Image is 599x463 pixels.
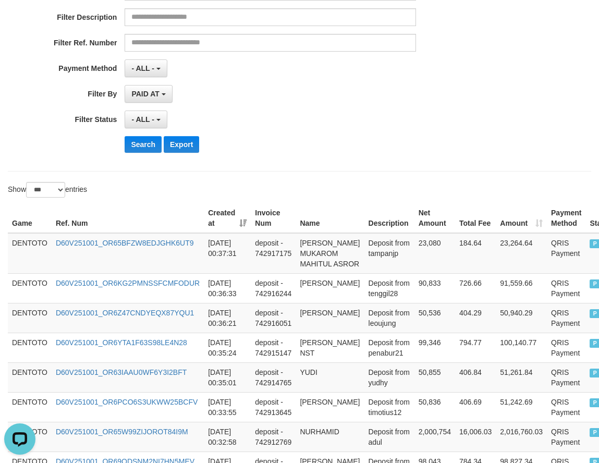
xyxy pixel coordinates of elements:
td: DENTOTO [8,362,52,392]
td: Deposit from tenggil28 [364,273,414,303]
button: Search [125,136,162,153]
td: [DATE] 00:32:58 [204,422,251,452]
td: 794.77 [455,333,496,362]
a: D60V251001_OR65BFZW8EDJGHK6UT9 [56,239,194,247]
button: - ALL - [125,59,167,77]
td: 90,833 [414,273,455,303]
td: NURHAMID [296,422,364,452]
td: Deposit from timotius12 [364,392,414,422]
td: deposit - 742912769 [251,422,296,452]
td: QRIS Payment [547,362,585,392]
td: 726.66 [455,273,496,303]
td: [DATE] 00:35:01 [204,362,251,392]
a: D60V251001_OR6YTA1F63S98LE4N28 [56,338,187,347]
td: 2,016,760.03 [496,422,547,452]
td: 406.69 [455,392,496,422]
td: 406.84 [455,362,496,392]
span: - ALL - [131,115,154,124]
td: Deposit from leoujung [364,303,414,333]
label: Show entries [8,182,87,198]
span: PAID AT [131,90,159,98]
td: [DATE] 00:36:33 [204,273,251,303]
td: DENTOTO [8,303,52,333]
th: Invoice Num [251,203,296,233]
td: deposit - 742913645 [251,392,296,422]
td: 51,261.84 [496,362,547,392]
td: Deposit from penabur21 [364,333,414,362]
td: 23,080 [414,233,455,274]
th: Ref. Num [52,203,204,233]
td: deposit - 742917175 [251,233,296,274]
td: [DATE] 00:36:21 [204,303,251,333]
th: Amount: activate to sort column ascending [496,203,547,233]
th: Name [296,203,364,233]
th: Total Fee [455,203,496,233]
a: D60V251001_OR65W99ZIJOROT84I9M [56,428,188,436]
td: QRIS Payment [547,333,585,362]
td: 50,940.29 [496,303,547,333]
button: Export [164,136,199,153]
td: [PERSON_NAME] MUKAROM MAHITUL ASROR [296,233,364,274]
td: [PERSON_NAME] [296,273,364,303]
td: 2,000,754 [414,422,455,452]
td: QRIS Payment [547,233,585,274]
td: QRIS Payment [547,303,585,333]
td: deposit - 742916051 [251,303,296,333]
td: QRIS Payment [547,273,585,303]
button: Open LiveChat chat widget [4,4,35,35]
button: - ALL - [125,111,167,128]
td: [PERSON_NAME] [296,303,364,333]
select: Showentries [26,182,65,198]
td: 99,346 [414,333,455,362]
td: [DATE] 00:33:55 [204,392,251,422]
th: Payment Method [547,203,585,233]
td: DENTOTO [8,273,52,303]
a: D60V251001_OR6KG2PMNSSFCMFODUR [56,279,200,287]
span: - ALL - [131,64,154,72]
td: deposit - 742916244 [251,273,296,303]
td: 16,006.03 [455,422,496,452]
td: 184.64 [455,233,496,274]
a: D60V251001_OR6PCO6S3UKWW25BCFV [56,398,198,406]
a: D60V251001_OR63IAAU0WF6Y3I2BFT [56,368,187,376]
th: Net Amount [414,203,455,233]
td: YUDI [296,362,364,392]
a: D60V251001_OR6Z47CNDYEQX87YQU1 [56,309,194,317]
button: PAID AT [125,85,172,103]
td: DENTOTO [8,392,52,422]
td: 100,140.77 [496,333,547,362]
th: Created at: activate to sort column ascending [204,203,251,233]
td: deposit - 742914765 [251,362,296,392]
td: 50,836 [414,392,455,422]
td: 91,559.66 [496,273,547,303]
td: 50,855 [414,362,455,392]
td: DENTOTO [8,233,52,274]
td: Deposit from adul [364,422,414,452]
td: deposit - 742915147 [251,333,296,362]
td: [PERSON_NAME] [296,392,364,422]
td: 50,536 [414,303,455,333]
td: DENTOTO [8,333,52,362]
td: QRIS Payment [547,422,585,452]
td: 51,242.69 [496,392,547,422]
td: Deposit from tampanjp [364,233,414,274]
td: [PERSON_NAME] NST [296,333,364,362]
td: 23,264.64 [496,233,547,274]
th: Description [364,203,414,233]
td: 404.29 [455,303,496,333]
th: Game [8,203,52,233]
td: QRIS Payment [547,392,585,422]
td: [DATE] 00:37:31 [204,233,251,274]
td: Deposit from yudhy [364,362,414,392]
td: [DATE] 00:35:24 [204,333,251,362]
